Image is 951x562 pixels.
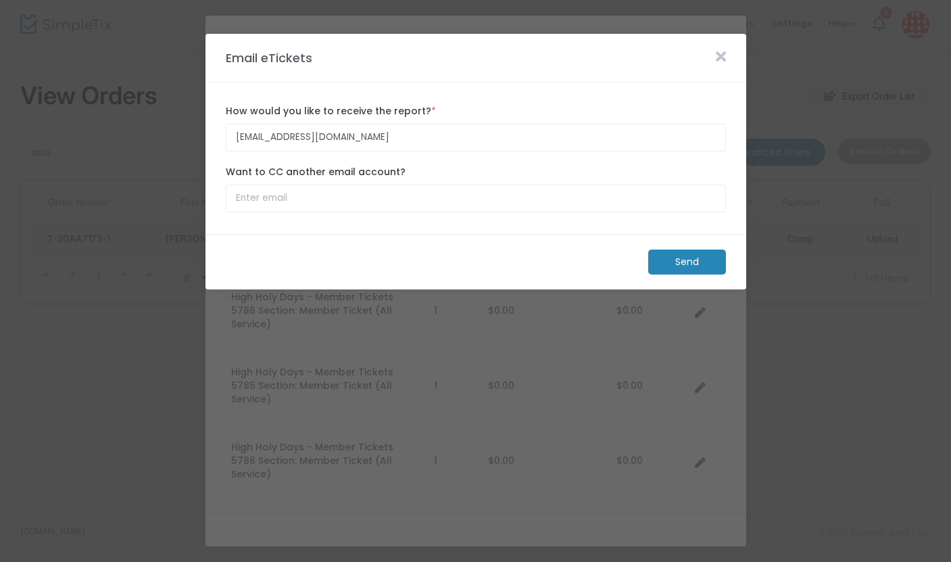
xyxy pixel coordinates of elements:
label: How would you like to receive the report? [226,104,726,118]
m-panel-title: Email eTickets [219,49,319,67]
m-panel-header: Email eTickets [205,34,746,83]
label: Want to CC another email account? [226,165,726,179]
input: Enter email [226,124,726,151]
m-button: Send [648,250,726,275]
input: Enter email [226,185,726,212]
